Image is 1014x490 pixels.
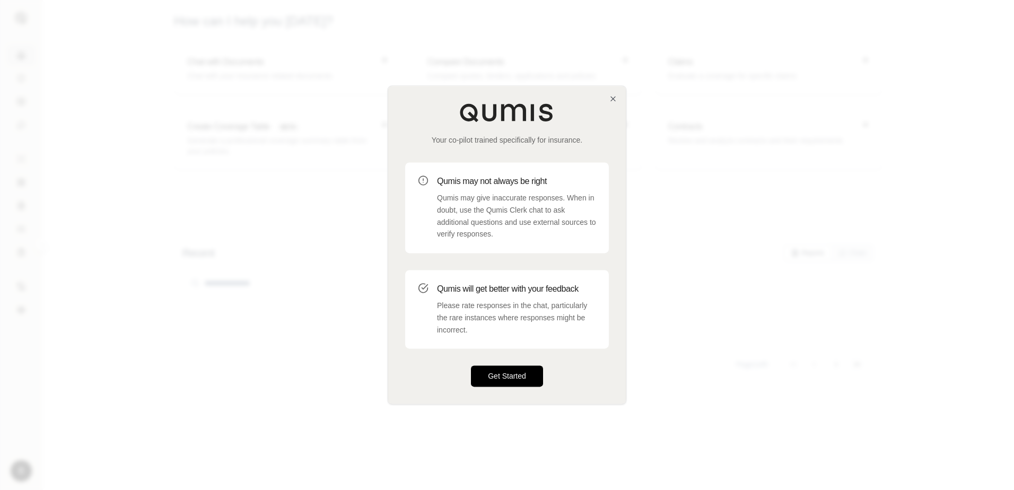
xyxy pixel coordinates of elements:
[471,366,543,387] button: Get Started
[437,192,596,240] p: Qumis may give inaccurate responses. When in doubt, use the Qumis Clerk chat to ask additional qu...
[405,135,609,145] p: Your co-pilot trained specifically for insurance.
[437,300,596,336] p: Please rate responses in the chat, particularly the rare instances where responses might be incor...
[437,175,596,188] h3: Qumis may not always be right
[437,283,596,295] h3: Qumis will get better with your feedback
[459,103,555,122] img: Qumis Logo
